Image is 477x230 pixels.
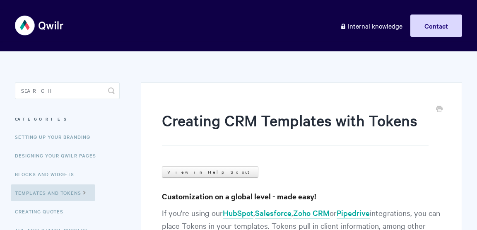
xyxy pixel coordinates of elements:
a: HubSpot [223,208,253,219]
a: View in Help Scout [162,166,258,178]
a: Creating Quotes [15,203,70,220]
a: Salesforce [255,208,291,219]
a: Templates and Tokens [11,184,95,201]
h1: Creating CRM Templates with Tokens [162,110,429,145]
a: Setting up your Branding [15,128,96,145]
img: Qwilr Help Center [15,10,64,41]
a: Internal knowledge [334,15,409,37]
a: Zoho CRM [293,208,330,219]
a: Contact [410,15,462,37]
a: Pipedrive [337,208,370,219]
input: Search [15,82,120,99]
a: Blocks and Widgets [15,166,80,182]
a: Designing Your Qwilr Pages [15,147,102,164]
h3: Customization on a global level - made easy! [162,191,441,202]
h3: Categories [15,111,120,126]
a: Print this Article [436,105,443,114]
